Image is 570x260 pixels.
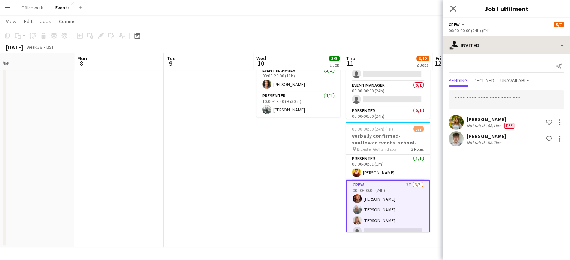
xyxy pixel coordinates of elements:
span: 8 [76,59,87,68]
div: Crew has different fees then in role [503,123,516,129]
app-card-role: Event Manager0/100:00-00:00 (24h) [346,81,430,107]
div: Not rated [467,140,486,145]
h3: verbally confirmed- sunflower events- school sports day [346,132,430,146]
a: Jobs [37,16,54,26]
span: Thu [346,55,355,62]
span: Week 36 [25,44,43,50]
app-card-role: Crew2I3/500:00-00:00 (24h)[PERSON_NAME][PERSON_NAME][PERSON_NAME] [346,180,430,250]
span: 12 [434,59,441,68]
app-card-role: Presenter1/110:00-19:30 (9h30m)[PERSON_NAME] [256,92,340,117]
div: Invited [443,36,570,54]
div: Not rated [467,123,486,129]
button: Office work [15,0,49,15]
h3: Job Fulfilment [443,4,570,13]
app-job-card: 00:00-00:00 (24h) (Fri)5/7verbally confirmed- sunflower events- school sports day Bicester Golf a... [346,122,430,232]
span: 3/3 [329,56,340,61]
app-card-role: Presenter1/100:00-00:01 (1m)[PERSON_NAME] [346,155,430,180]
span: Wed [256,55,266,62]
app-card-role: Event Manager1/109:00-20:00 (11h)[PERSON_NAME] [256,66,340,92]
span: 11 [345,59,355,68]
a: Comms [56,16,79,26]
span: 9 [166,59,175,68]
a: View [3,16,19,26]
button: Events [49,0,76,15]
span: Comms [59,18,76,25]
span: Mon [77,55,87,62]
div: BST [46,44,54,50]
span: 00:00-00:00 (24h) (Fri) [352,126,393,132]
span: Pending [449,78,468,83]
div: 2 Jobs [417,62,429,68]
div: 68.1km [486,123,503,129]
a: Edit [21,16,36,26]
span: 5/7 [554,22,564,27]
span: Unavailable [500,78,529,83]
span: Fee [504,123,514,129]
div: [DATE] [6,43,23,51]
span: Declined [474,78,494,83]
app-card-role: Presenter0/100:00-00:00 (24h) [346,107,430,132]
span: 5/7 [413,126,424,132]
span: Edit [24,18,33,25]
div: 1 Job [329,62,339,68]
div: [PERSON_NAME] [467,116,516,123]
span: Jobs [40,18,51,25]
span: 3 Roles [411,146,424,152]
span: Crew [449,22,460,27]
span: Fri [435,55,441,62]
div: 68.2km [486,140,503,145]
button: Crew [449,22,466,27]
span: View [6,18,16,25]
div: 00:00-00:00 (24h) (Fri) [449,28,564,33]
span: 6/12 [416,56,429,61]
span: Bicester Golf and spa [357,146,396,152]
span: 10 [255,59,266,68]
div: [PERSON_NAME] [467,133,506,140]
span: Tue [167,55,175,62]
